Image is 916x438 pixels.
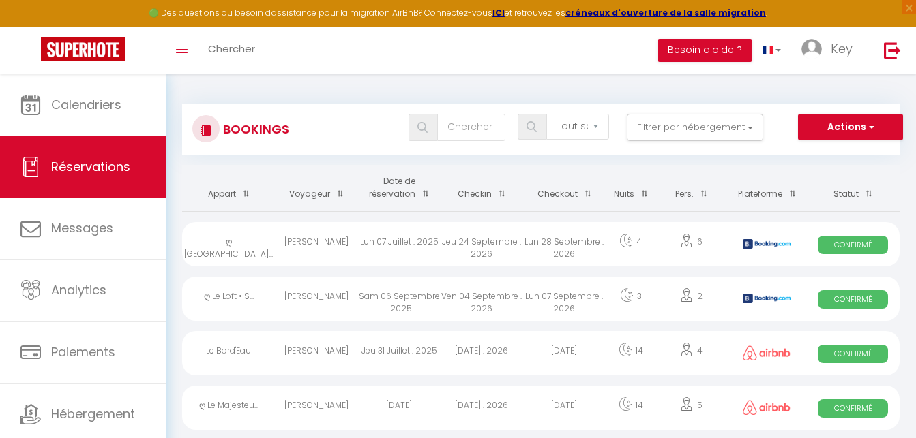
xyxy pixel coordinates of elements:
[798,114,903,141] button: Actions
[655,165,727,211] th: Sort by people
[565,7,766,18] a: créneaux d'ouverture de la salle migration
[627,114,763,141] button: Filtrer par hébergement
[51,405,135,422] span: Hébergement
[220,114,289,144] h3: Bookings
[437,114,505,141] input: Chercher
[884,42,901,59] img: logout
[806,165,900,211] th: Sort by status
[831,40,853,57] span: Key
[51,219,113,236] span: Messages
[606,165,656,211] th: Sort by nights
[658,39,752,62] button: Besoin d'aide ?
[51,158,130,175] span: Réservations
[523,165,606,211] th: Sort by checkout
[51,343,115,360] span: Paiements
[801,39,822,59] img: ...
[182,165,276,211] th: Sort by rentals
[208,42,255,56] span: Chercher
[358,165,441,211] th: Sort by booking date
[198,27,265,74] a: Chercher
[492,7,505,18] a: ICI
[441,165,523,211] th: Sort by checkin
[41,37,125,61] img: Super Booking
[51,281,106,298] span: Analytics
[276,165,358,211] th: Sort by guest
[51,96,121,113] span: Calendriers
[728,165,807,211] th: Sort by channel
[791,27,870,74] a: ... Key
